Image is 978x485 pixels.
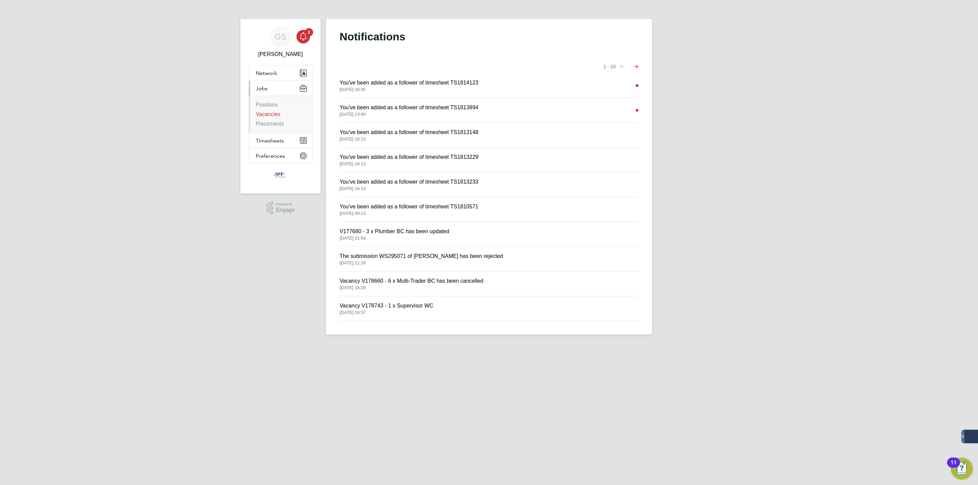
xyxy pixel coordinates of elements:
span: [DATE] 16:13 [340,136,478,142]
span: GS [275,32,287,41]
span: V177680 - 3 x Plumber BC has been updated [340,227,449,236]
nav: Select page of notifications list [603,60,638,73]
h1: Notifications [340,30,638,43]
a: Vacancy V178660 - 6 x Multi-Trader BC has been cancelled[DATE] 18:26 [340,277,483,291]
span: George Stacey [249,50,312,58]
span: You've been added as a follower of timesheet TS1813233 [340,178,478,186]
span: The submission WS295071 of [PERSON_NAME] has been rejected [340,252,503,260]
span: Vacancy V178660 - 6 x Multi-Trader BC has been cancelled [340,277,483,285]
button: Timesheets [249,133,312,148]
span: 1 - 10 [603,63,616,70]
button: Open Resource Center, 11 new notifications [951,458,973,480]
span: Engage [276,207,295,213]
a: 2 [296,26,310,48]
span: [DATE] 09:13 [340,211,478,216]
img: mmpconsultancy-logo-retina.png [271,170,290,181]
div: 11 [950,463,957,471]
a: Positions [256,102,278,108]
button: Preferences [249,148,312,163]
span: Vacancy V178743 - 1 x Supervisor WC [340,302,433,310]
a: Go to home page [249,170,312,181]
a: Vacancies [256,111,280,117]
span: Jobs [256,85,268,92]
a: You've been added as a follower of timesheet TS1813229[DATE] 16:13 [340,153,478,167]
span: You've been added as a follower of timesheet TS1814123 [340,79,478,87]
span: [DATE] 16:13 [340,186,478,191]
div: Jobs [249,96,312,133]
span: You've been added as a follower of timesheet TS1810571 [340,203,478,211]
span: [DATE] 13:40 [340,112,478,117]
span: [DATE] 16:37 [340,310,433,315]
span: Powered by [276,202,295,207]
a: Vacancy V178743 - 1 x Supervisor WC[DATE] 16:37 [340,302,433,315]
span: [DATE] 16:13 [340,161,478,167]
a: You've been added as a follower of timesheet TS1813148[DATE] 16:13 [340,128,478,142]
span: You've been added as a follower of timesheet TS1813148 [340,128,478,136]
a: Placements [256,121,284,127]
button: Jobs [249,81,312,96]
span: Timesheets [256,137,284,144]
span: [DATE] 21:54 [340,236,449,241]
a: You've been added as a follower of timesheet TS1813894[DATE] 13:40 [340,104,478,117]
a: GS[PERSON_NAME] [249,26,312,58]
a: Powered byEngage [266,202,295,214]
a: V177680 - 3 x Plumber BC has been updated[DATE] 21:54 [340,227,449,241]
span: [DATE] 18:26 [340,285,483,291]
a: You've been added as a follower of timesheet TS1810571[DATE] 09:13 [340,203,478,216]
span: Network [256,70,277,76]
nav: Main navigation [240,19,321,193]
a: You've been added as a follower of timesheet TS1813233[DATE] 16:13 [340,178,478,191]
button: Network [249,66,312,80]
span: You've been added as a follower of timesheet TS1813229 [340,153,478,161]
a: The submission WS295071 of [PERSON_NAME] has been rejected[DATE] 21:29 [340,252,503,266]
span: Preferences [256,153,285,159]
span: [DATE] 16:45 [340,87,478,92]
span: 2 [305,28,313,36]
a: You've been added as a follower of timesheet TS1814123[DATE] 16:45 [340,79,478,92]
span: [DATE] 21:29 [340,260,503,266]
span: You've been added as a follower of timesheet TS1813894 [340,104,478,112]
